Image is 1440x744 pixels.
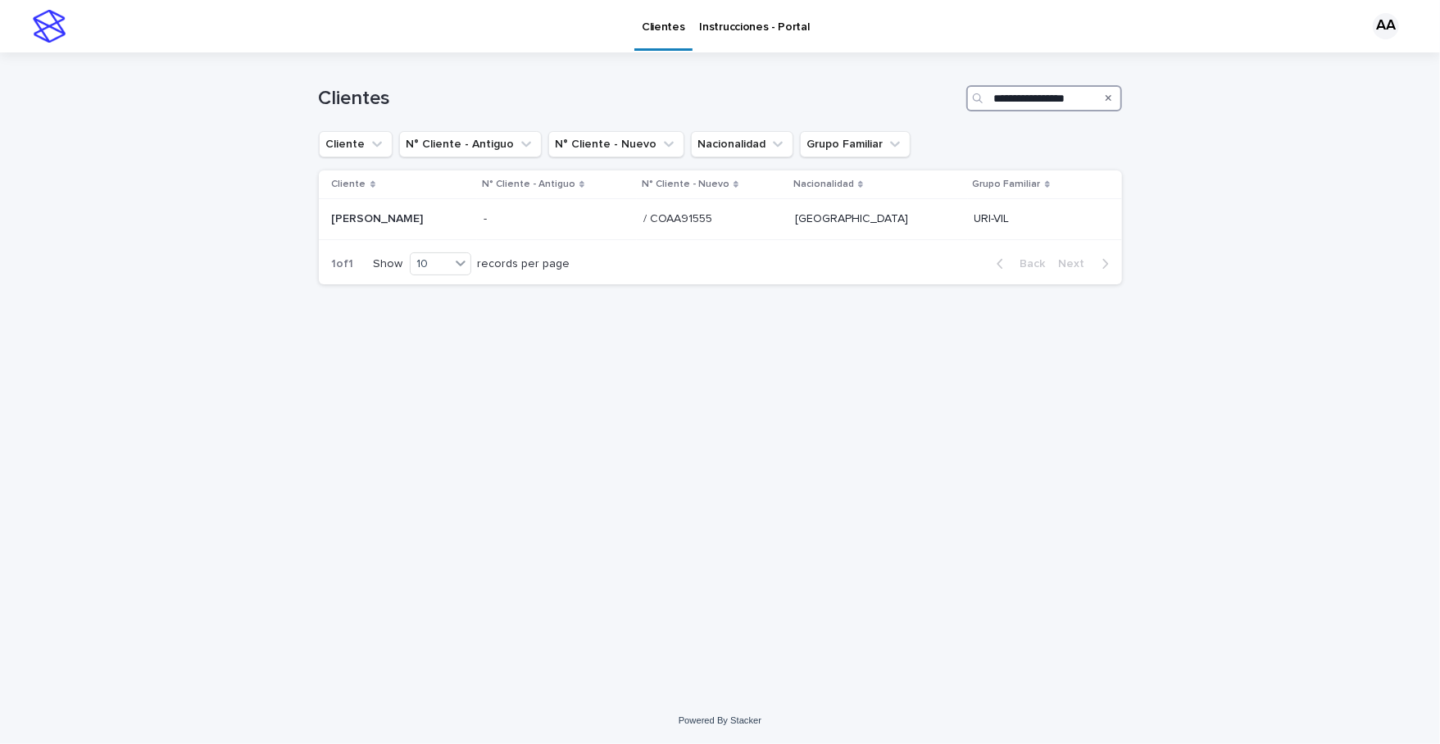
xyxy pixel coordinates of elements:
[319,199,1122,240] tr: [PERSON_NAME][PERSON_NAME] -- / COAA91555/ COAA91555 [GEOGRAPHIC_DATA]URI-VIL
[973,175,1041,193] p: Grupo Familiar
[399,131,542,157] button: N° Cliente - Antiguo
[548,131,684,157] button: N° Cliente - Nuevo
[33,10,66,43] img: stacker-logo-s-only.png
[983,256,1052,271] button: Back
[795,212,959,226] p: [GEOGRAPHIC_DATA]
[1052,256,1122,271] button: Next
[1059,258,1095,270] span: Next
[332,175,366,193] p: Cliente
[319,87,960,111] h1: Clientes
[482,175,575,193] p: N° Cliente - Antiguo
[319,244,367,284] p: 1 of 1
[966,85,1122,111] input: Search
[332,209,427,226] p: [PERSON_NAME]
[691,131,793,157] button: Nacionalidad
[1373,13,1399,39] div: AA
[1011,258,1046,270] span: Back
[643,209,715,226] p: / COAA91555
[484,209,490,226] p: -
[800,131,911,157] button: Grupo Familiar
[374,257,403,271] p: Show
[642,175,729,193] p: N° Cliente - Nuevo
[319,131,393,157] button: Cliente
[411,256,450,273] div: 10
[793,175,854,193] p: Nacionalidad
[478,257,570,271] p: records per page
[679,715,761,725] a: Powered By Stacker
[974,212,1096,226] p: URI-VIL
